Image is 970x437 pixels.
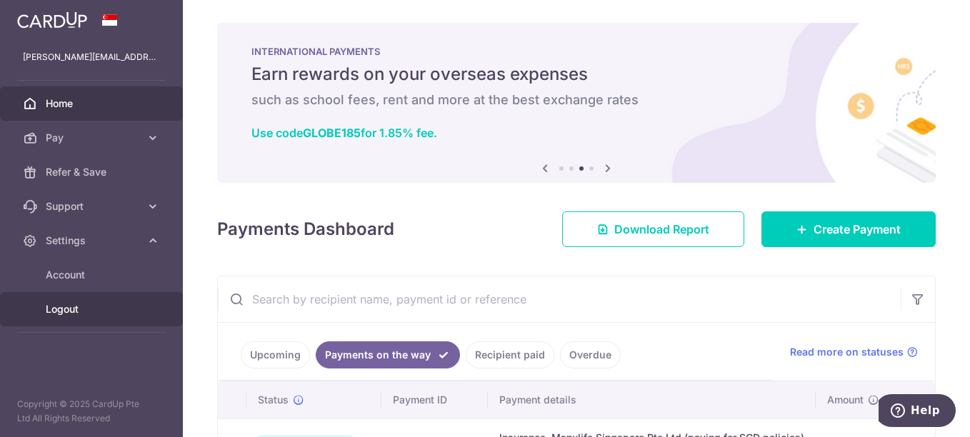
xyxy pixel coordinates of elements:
[17,11,87,29] img: CardUp
[258,393,289,407] span: Status
[46,96,140,111] span: Home
[251,126,437,140] a: Use codeGLOBE185for 1.85% fee.
[46,268,140,282] span: Account
[562,211,744,247] a: Download Report
[316,341,460,368] a: Payments on the way
[46,165,140,179] span: Refer & Save
[827,393,864,407] span: Amount
[814,221,901,238] span: Create Payment
[381,381,488,418] th: Payment ID
[46,131,140,145] span: Pay
[761,211,936,247] a: Create Payment
[488,381,816,418] th: Payment details
[23,50,160,64] p: [PERSON_NAME][EMAIL_ADDRESS][DOMAIN_NAME]
[46,302,140,316] span: Logout
[46,199,140,214] span: Support
[790,345,918,359] a: Read more on statuses
[466,341,554,368] a: Recipient paid
[251,46,901,57] p: INTERNATIONAL PAYMENTS
[46,233,140,248] span: Settings
[879,394,956,430] iframe: Opens a widget where you can find more information
[218,276,901,322] input: Search by recipient name, payment id or reference
[217,216,394,242] h4: Payments Dashboard
[251,91,901,109] h6: such as school fees, rent and more at the best exchange rates
[303,126,361,140] b: GLOBE185
[560,341,621,368] a: Overdue
[251,63,901,86] h5: Earn rewards on your overseas expenses
[241,341,310,368] a: Upcoming
[790,345,904,359] span: Read more on statuses
[614,221,709,238] span: Download Report
[217,23,936,183] img: International Payment Banner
